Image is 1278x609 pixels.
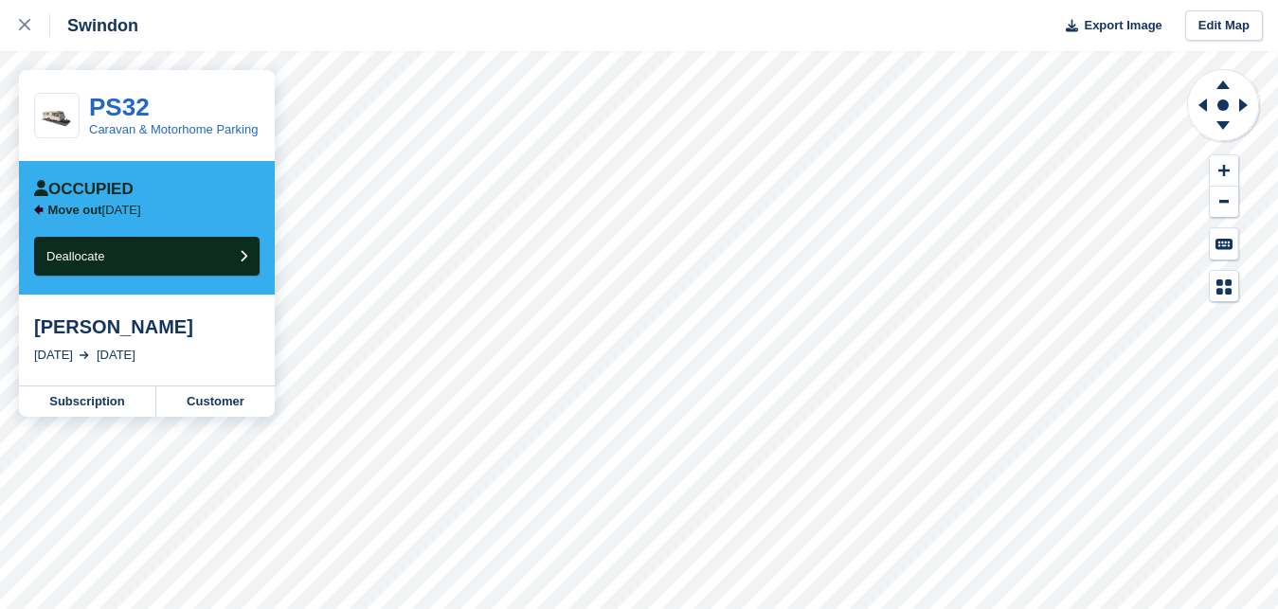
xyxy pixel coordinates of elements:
span: Export Image [1084,16,1161,35]
div: [DATE] [97,346,135,365]
a: Customer [156,386,275,417]
button: Deallocate [34,237,260,276]
button: Keyboard Shortcuts [1210,228,1238,260]
span: Move out [48,203,102,217]
img: Caravan%20-%20R(1).jpg [35,103,79,128]
div: [PERSON_NAME] [34,315,260,338]
a: PS32 [89,93,150,121]
div: [DATE] [34,346,73,365]
button: Export Image [1054,10,1162,42]
a: Caravan & Motorhome Parking [89,122,258,136]
div: Occupied [34,180,134,199]
img: arrow-right-light-icn-cde0832a797a2874e46488d9cf13f60e5c3a73dbe684e267c42b8395dfbc2abf.svg [80,351,89,359]
span: Deallocate [46,249,104,263]
button: Zoom In [1210,155,1238,187]
a: Edit Map [1185,10,1263,42]
button: Zoom Out [1210,187,1238,218]
button: Map Legend [1210,271,1238,302]
img: arrow-left-icn-90495f2de72eb5bd0bd1c3c35deca35cc13f817d75bef06ecd7c0b315636ce7e.svg [34,205,44,215]
p: [DATE] [48,203,141,218]
a: Subscription [19,386,156,417]
div: Swindon [50,14,138,37]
